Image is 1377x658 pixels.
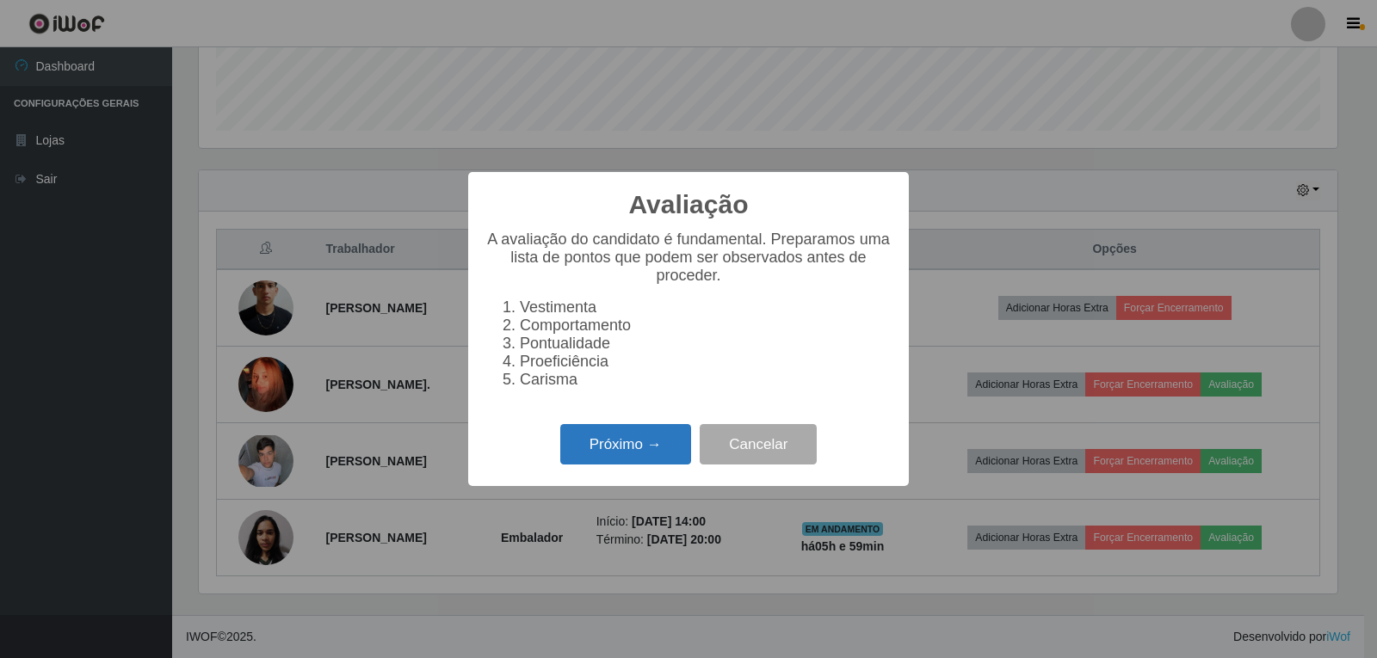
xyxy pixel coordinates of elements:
[520,371,892,389] li: Carisma
[485,231,892,285] p: A avaliação do candidato é fundamental. Preparamos uma lista de pontos que podem ser observados a...
[520,298,892,317] li: Vestimenta
[700,424,817,464] button: Cancelar
[629,189,749,220] h2: Avaliação
[520,353,892,371] li: Proeficiência
[520,317,892,335] li: Comportamento
[520,335,892,353] li: Pontualidade
[560,424,691,464] button: Próximo →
